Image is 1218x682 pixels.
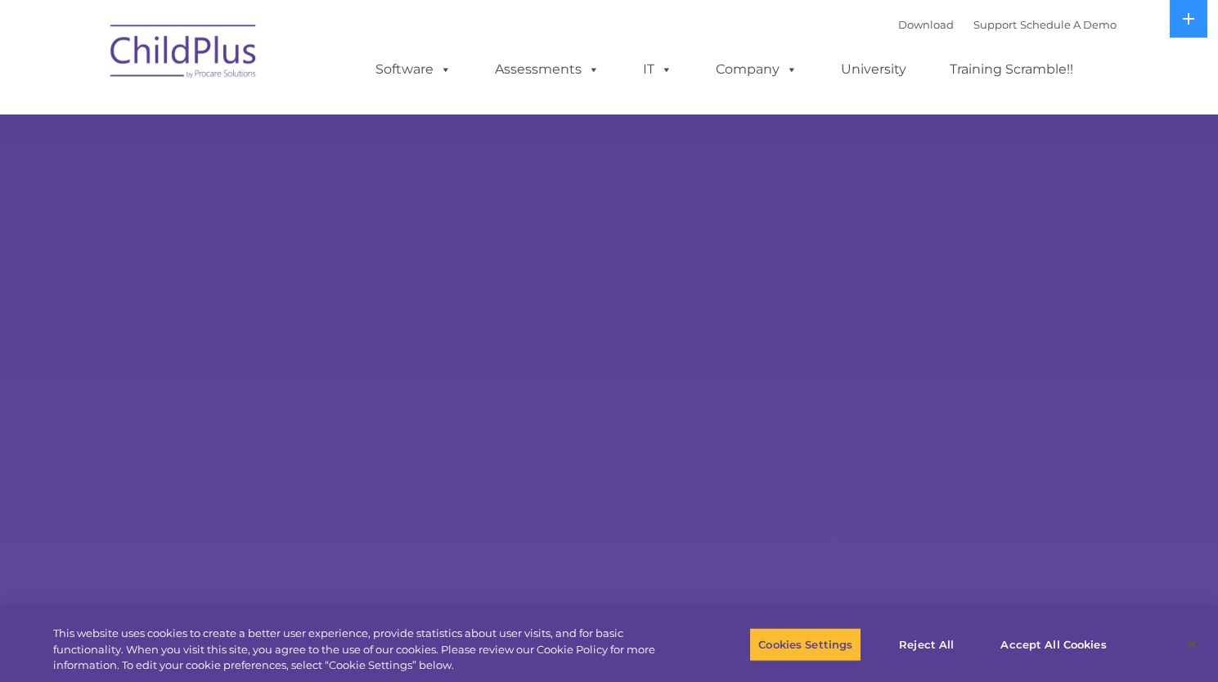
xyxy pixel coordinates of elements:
a: Company [699,53,814,86]
button: Cookies Settings [749,627,861,662]
a: Software [359,53,468,86]
a: Support [973,18,1017,31]
a: Download [898,18,954,31]
div: This website uses cookies to create a better user experience, provide statistics about user visit... [53,626,670,674]
button: Reject All [875,627,978,662]
img: ChildPlus by Procare Solutions [102,13,266,95]
a: IT [627,53,689,86]
a: Training Scramble!! [933,53,1090,86]
a: Schedule A Demo [1020,18,1117,31]
font: | [898,18,1117,31]
a: Assessments [479,53,616,86]
button: Accept All Cookies [991,627,1115,662]
button: Close [1174,626,1210,662]
a: University [825,53,923,86]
